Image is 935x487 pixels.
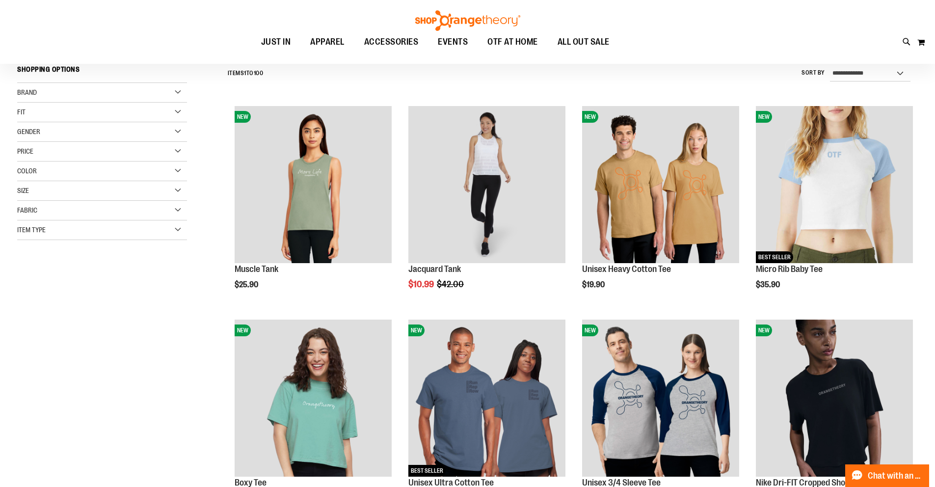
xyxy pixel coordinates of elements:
a: Front view of Jacquard Tank [408,106,565,265]
span: 1 [244,70,246,77]
a: Unisex Heavy Cotton Tee [582,264,671,274]
span: $42.00 [437,279,465,289]
span: Color [17,167,37,175]
a: Boxy TeeNEW [235,320,392,478]
a: Jacquard Tank [408,264,461,274]
a: Muscle TankNEW [235,106,392,265]
span: NEW [582,111,598,123]
div: product [577,101,744,314]
span: Fabric [17,206,37,214]
span: ACCESSORIES [364,31,419,53]
span: Price [17,147,33,155]
span: OTF AT HOME [487,31,538,53]
span: $25.90 [235,280,260,289]
a: Micro Rib Baby TeeNEWBEST SELLER [756,106,913,265]
a: Unisex Heavy Cotton TeeNEW [582,106,739,265]
span: NEW [756,111,772,123]
img: Front view of Jacquard Tank [408,106,565,263]
span: Chat with an Expert [868,471,923,481]
strong: Shopping Options [17,61,187,83]
a: Micro Rib Baby Tee [756,264,823,274]
span: BEST SELLER [408,465,446,477]
span: $19.90 [582,280,606,289]
span: JUST IN [261,31,291,53]
img: Shop Orangetheory [414,10,522,31]
span: Item Type [17,226,46,234]
img: Boxy Tee [235,320,392,477]
span: NEW [235,325,251,336]
span: NEW [408,325,425,336]
span: 100 [254,70,264,77]
label: Sort By [801,69,825,77]
div: product [230,101,397,314]
button: Chat with an Expert [845,464,930,487]
img: Nike Dri-FIT Cropped Short-Sleeve [756,320,913,477]
span: Gender [17,128,40,135]
img: Muscle Tank [235,106,392,263]
span: BEST SELLER [756,251,793,263]
span: $35.90 [756,280,781,289]
img: Micro Rib Baby Tee [756,106,913,263]
a: Nike Dri-FIT Cropped Short-SleeveNEW [756,320,913,478]
img: Unisex Heavy Cotton Tee [582,106,739,263]
a: Unisex 3/4 Sleeve TeeNEW [582,320,739,478]
span: NEW [756,325,772,336]
div: product [751,101,918,314]
span: APPAREL [310,31,345,53]
a: Unisex Ultra Cotton TeeNEWBEST SELLER [408,320,565,478]
img: Unisex 3/4 Sleeve Tee [582,320,739,477]
span: Size [17,187,29,194]
span: NEW [582,325,598,336]
span: Fit [17,108,26,116]
h2: Items to [228,66,264,81]
span: $10.99 [408,279,435,289]
div: product [403,101,570,314]
span: EVENTS [438,31,468,53]
span: ALL OUT SALE [558,31,610,53]
span: NEW [235,111,251,123]
a: Muscle Tank [235,264,278,274]
span: Brand [17,88,37,96]
img: Unisex Ultra Cotton Tee [408,320,565,477]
